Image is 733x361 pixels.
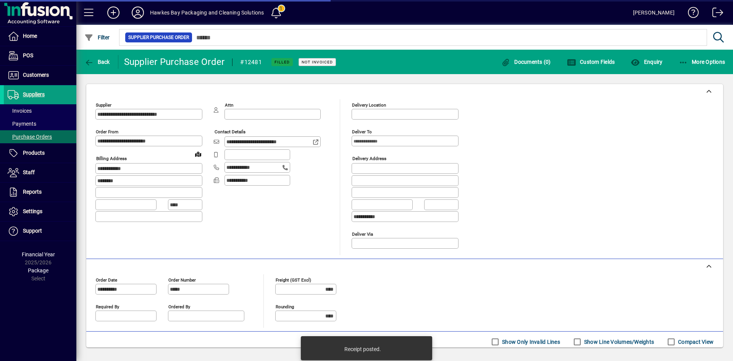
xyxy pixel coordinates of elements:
[501,59,551,65] span: Documents (0)
[8,121,36,127] span: Payments
[82,55,112,69] button: Back
[192,148,204,160] a: View on map
[629,55,664,69] button: Enquiry
[84,34,110,40] span: Filter
[23,208,42,214] span: Settings
[677,55,727,69] button: More Options
[82,31,112,44] button: Filter
[4,222,76,241] a: Support
[4,104,76,117] a: Invoices
[499,55,553,69] button: Documents (0)
[150,6,264,19] div: Hawkes Bay Packaging and Cleaning Solutions
[633,6,675,19] div: [PERSON_NAME]
[225,102,233,108] mat-label: Attn
[4,66,76,85] a: Customers
[352,129,372,134] mat-label: Deliver To
[128,34,189,41] span: Supplier Purchase Order
[4,202,76,221] a: Settings
[676,338,714,346] label: Compact View
[352,231,373,236] mat-label: Deliver via
[501,338,560,346] label: Show Only Invalid Lines
[23,91,45,97] span: Suppliers
[274,60,290,65] span: Filled
[4,117,76,130] a: Payments
[126,6,150,19] button: Profile
[84,59,110,65] span: Back
[631,59,662,65] span: Enquiry
[23,150,45,156] span: Products
[23,72,49,78] span: Customers
[168,304,190,309] mat-label: Ordered by
[28,267,48,274] span: Package
[96,304,119,309] mat-label: Required by
[344,345,381,353] div: Receipt posted.
[276,277,311,282] mat-label: Freight (GST excl)
[4,130,76,143] a: Purchase Orders
[8,108,32,114] span: Invoices
[567,59,615,65] span: Custom Fields
[707,2,723,26] a: Logout
[22,251,55,257] span: Financial Year
[240,56,262,68] div: #12481
[8,134,52,140] span: Purchase Orders
[101,6,126,19] button: Add
[23,189,42,195] span: Reports
[4,46,76,65] a: POS
[23,52,33,58] span: POS
[96,102,111,108] mat-label: Supplier
[679,59,725,65] span: More Options
[352,102,386,108] mat-label: Delivery Location
[76,55,118,69] app-page-header-button: Back
[168,277,196,282] mat-label: Order number
[565,55,617,69] button: Custom Fields
[583,338,654,346] label: Show Line Volumes/Weights
[96,277,117,282] mat-label: Order date
[682,2,699,26] a: Knowledge Base
[302,60,333,65] span: Not Invoiced
[4,163,76,182] a: Staff
[23,228,42,234] span: Support
[4,27,76,46] a: Home
[124,56,225,68] div: Supplier Purchase Order
[276,304,294,309] mat-label: Rounding
[4,144,76,163] a: Products
[96,129,118,134] mat-label: Order from
[23,169,35,175] span: Staff
[4,183,76,202] a: Reports
[23,33,37,39] span: Home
